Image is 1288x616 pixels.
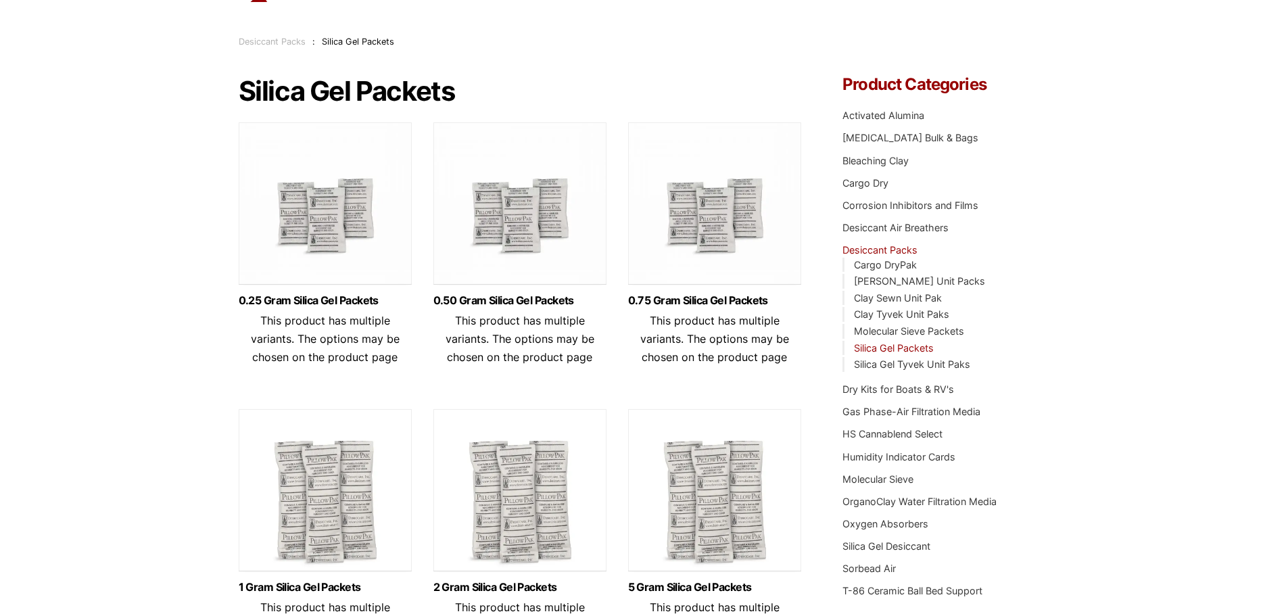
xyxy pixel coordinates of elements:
a: Oxygen Absorbers [842,518,928,529]
a: Humidity Indicator Cards [842,451,955,463]
a: Gas Phase-Air Filtration Media [842,406,980,417]
a: Molecular Sieve Packets [854,325,964,337]
a: Bleaching Clay [842,155,909,166]
span: This product has multiple variants. The options may be chosen on the product page [251,314,400,364]
a: 0.75 Gram Silica Gel Packets [628,295,801,306]
span: This product has multiple variants. The options may be chosen on the product page [446,314,594,364]
a: [PERSON_NAME] Unit Packs [854,275,985,287]
a: Corrosion Inhibitors and Films [842,199,978,211]
a: Silica Gel Tyvek Unit Paks [854,358,970,370]
a: Silica Gel Packets [854,342,934,354]
span: This product has multiple variants. The options may be chosen on the product page [640,314,789,364]
a: Dry Kits for Boats & RV's [842,383,954,395]
a: 1 Gram Silica Gel Packets [239,582,412,593]
a: Desiccant Packs [239,37,306,47]
a: 5 Gram Silica Gel Packets [628,582,801,593]
a: 0.50 Gram Silica Gel Packets [433,295,606,306]
a: Cargo DryPak [854,259,917,270]
a: Clay Sewn Unit Pak [854,292,942,304]
a: HS Cannablend Select [842,428,943,440]
a: Desiccant Air Breathers [842,222,949,233]
a: Activated Alumina [842,110,924,121]
a: [MEDICAL_DATA] Bulk & Bags [842,132,978,143]
a: T-86 Ceramic Ball Bed Support [842,585,982,596]
a: Silica Gel Desiccant [842,540,930,552]
a: 0.25 Gram Silica Gel Packets [239,295,412,306]
span: Silica Gel Packets [322,37,394,47]
a: Molecular Sieve [842,473,913,485]
a: Clay Tyvek Unit Paks [854,308,949,320]
span: : [312,37,315,47]
a: Desiccant Packs [842,244,917,256]
h1: Silica Gel Packets [239,76,803,106]
a: 2 Gram Silica Gel Packets [433,582,606,593]
a: Sorbead Air [842,563,896,574]
a: Cargo Dry [842,177,888,189]
a: OrganoClay Water Filtration Media [842,496,997,507]
h4: Product Categories [842,76,1049,93]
